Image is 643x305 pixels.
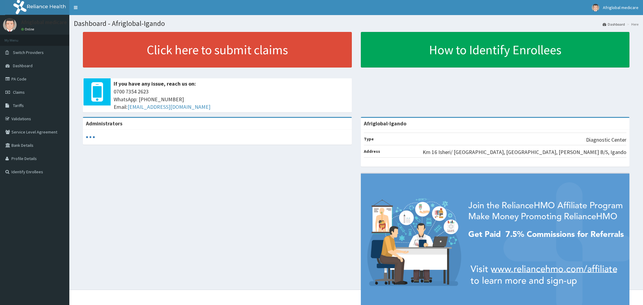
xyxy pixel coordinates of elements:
span: Dashboard [13,63,33,68]
span: Tariffs [13,103,24,108]
p: Km 16 Isheri/ [GEOGRAPHIC_DATA], [GEOGRAPHIC_DATA], [PERSON_NAME] B/S, Igando [423,148,626,156]
span: Afriglobal medicare [603,5,638,10]
img: User Image [592,4,599,11]
li: Here [626,22,638,27]
b: Administrators [86,120,122,127]
a: How to Identify Enrollees [361,32,630,68]
p: Afriglobal medicare [21,20,67,25]
span: Claims [13,90,25,95]
svg: audio-loading [86,133,95,142]
b: Type [364,136,374,142]
h1: Dashboard - Afriglobal-Igando [74,20,638,27]
p: Diagnostic Center [586,136,626,144]
b: Address [364,149,380,154]
img: User Image [3,18,17,32]
a: Online [21,27,36,31]
span: 0700 7354 2623 WhatsApp: [PHONE_NUMBER] Email: [114,88,349,111]
strong: Afriglobal-Igando [364,120,406,127]
span: Switch Providers [13,50,44,55]
a: Dashboard [603,22,625,27]
b: If you have any issue, reach us on: [114,80,196,87]
a: [EMAIL_ADDRESS][DOMAIN_NAME] [128,103,210,110]
a: Click here to submit claims [83,32,352,68]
